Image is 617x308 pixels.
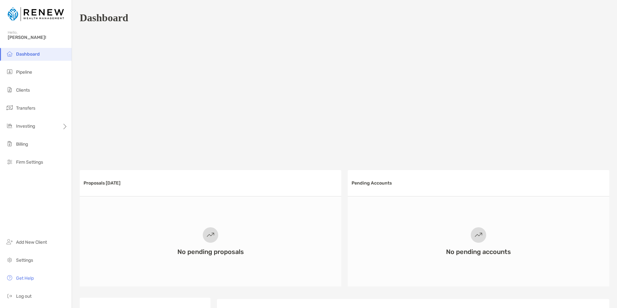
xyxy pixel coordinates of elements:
span: Investing [16,123,35,129]
span: Settings [16,258,33,263]
span: Add New Client [16,240,47,245]
span: Firm Settings [16,159,43,165]
img: get-help icon [6,274,13,282]
img: logout icon [6,292,13,300]
img: dashboard icon [6,50,13,58]
img: add_new_client icon [6,238,13,246]
img: billing icon [6,140,13,148]
span: Dashboard [16,51,40,57]
span: Pipeline [16,69,32,75]
h3: No pending proposals [177,248,244,256]
span: [PERSON_NAME]! [8,35,68,40]
img: Zoe Logo [8,3,64,26]
img: settings icon [6,256,13,264]
span: Get Help [16,276,34,281]
span: Transfers [16,105,35,111]
h1: Dashboard [80,12,128,24]
img: transfers icon [6,104,13,112]
h3: No pending accounts [446,248,511,256]
img: pipeline icon [6,68,13,76]
img: investing icon [6,122,13,130]
span: Log out [16,294,31,299]
img: clients icon [6,86,13,94]
span: Billing [16,141,28,147]
h3: Proposals [DATE] [84,180,121,186]
h3: Pending Accounts [352,180,392,186]
span: Clients [16,87,30,93]
img: firm-settings icon [6,158,13,166]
